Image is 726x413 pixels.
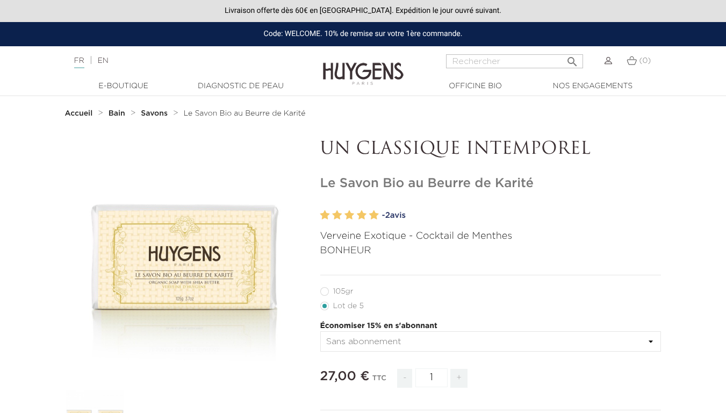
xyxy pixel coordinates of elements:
label: Lot de 5 [320,302,377,310]
a: Accueil [65,109,95,118]
a: EN [97,57,108,65]
label: 4 [357,208,366,223]
p: Verveine Exotique - Cocktail de Menthes [320,229,662,244]
a: Nos engagements [539,81,646,92]
p: BONHEUR [320,244,662,258]
span: 27,00 € [320,370,370,383]
span: + [450,369,468,388]
strong: Savons [141,110,168,117]
button:  [563,51,582,66]
label: 1 [320,208,330,223]
strong: Bain [109,110,125,117]
a: -2avis [382,208,662,224]
a: Bain [109,109,128,118]
label: 105gr [320,287,366,296]
a: Le Savon Bio au Beurre de Karité [183,109,305,118]
input: Rechercher [446,54,583,68]
p: UN CLASSIQUE INTEMPOREL [320,139,662,160]
label: 2 [332,208,342,223]
label: 5 [369,208,379,223]
strong: Accueil [65,110,93,117]
a: Diagnostic de peau [187,81,294,92]
a: Savons [141,109,170,118]
a: Officine Bio [422,81,529,92]
span: - [397,369,412,388]
span: 2 [385,211,390,219]
h1: Le Savon Bio au Beurre de Karité [320,176,662,191]
label: 3 [344,208,354,223]
input: Quantité [415,368,448,387]
span: (0) [639,57,651,65]
div: TTC [372,367,386,396]
span: Le Savon Bio au Beurre de Karité [183,110,305,117]
img: Huygens [323,45,404,87]
a: FR [74,57,84,68]
a: E-Boutique [70,81,177,92]
i:  [566,52,579,65]
div: | [69,54,294,67]
p: Économiser 15% en s'abonnant [320,321,662,332]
